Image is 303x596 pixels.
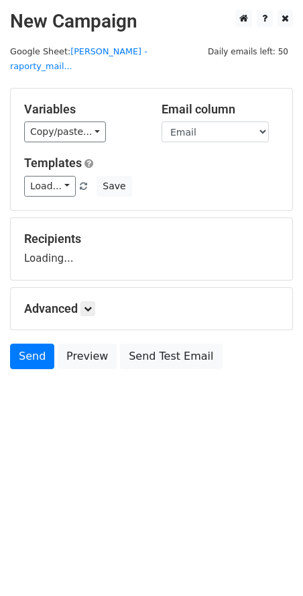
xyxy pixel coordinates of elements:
a: Templates [24,156,82,170]
iframe: Chat Widget [236,532,303,596]
a: Send [10,344,54,369]
h5: Variables [24,102,141,117]
a: Copy/paste... [24,121,106,142]
small: Google Sheet: [10,46,147,72]
h5: Advanced [24,301,279,316]
a: Load... [24,176,76,197]
a: Preview [58,344,117,369]
h5: Email column [162,102,279,117]
div: Loading... [24,232,279,266]
h2: New Campaign [10,10,293,33]
a: Daily emails left: 50 [203,46,293,56]
button: Save [97,176,131,197]
span: Daily emails left: 50 [203,44,293,59]
h5: Recipients [24,232,279,246]
a: [PERSON_NAME] - raporty_mail... [10,46,147,72]
a: Send Test Email [120,344,222,369]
